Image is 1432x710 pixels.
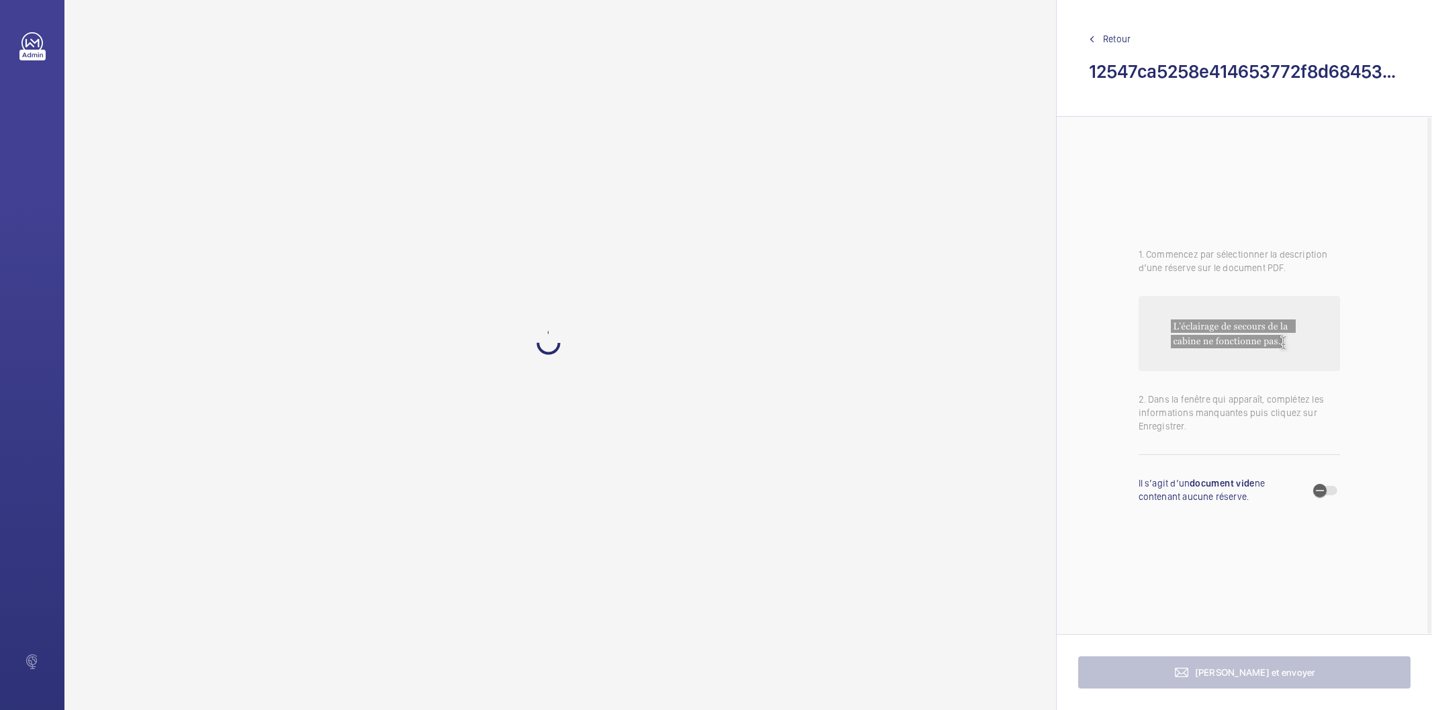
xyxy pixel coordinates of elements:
[1195,667,1316,678] span: [PERSON_NAME] et envoyer
[1190,478,1255,489] strong: document vide
[1103,32,1131,46] span: Retour
[1089,59,1400,84] h2: 12547ca5258e414653772f8d684539d8a9c463b4.pdf
[1139,393,1340,433] p: 2. Dans la fenêtre qui apparaît, complétez les informations manquantes puis cliquez sur Enregistrer.
[1139,248,1340,274] p: 1. Commencez par sélectionner la description d’une réserve sur le document PDF.
[1139,296,1340,371] img: audit-report-lines-placeholder.png
[1089,32,1400,46] a: Retour
[1139,476,1306,503] p: Il s’agit d’un ne contenant aucune réserve.
[1078,656,1411,689] button: [PERSON_NAME] et envoyer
